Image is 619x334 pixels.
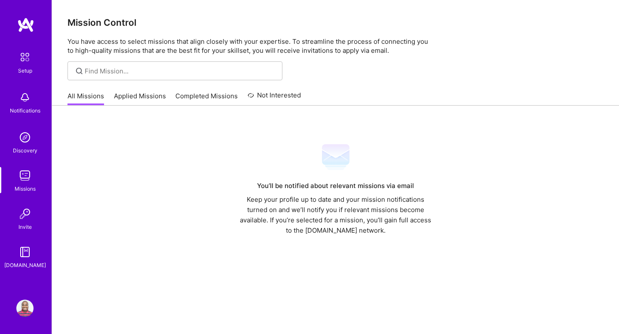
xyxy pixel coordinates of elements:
[74,66,84,76] i: icon SearchGrey
[85,67,276,76] input: Find Mission...
[67,17,604,28] h3: Mission Control
[17,17,34,33] img: logo
[16,48,34,66] img: setup
[16,89,34,106] img: bell
[16,205,34,222] img: Invite
[10,106,40,115] div: Notifications
[16,129,34,146] img: discovery
[16,243,34,261] img: guide book
[322,143,349,171] img: Mail
[67,37,604,55] p: You have access to select missions that align closely with your expertise. To streamline the proc...
[16,300,34,317] img: User Avatar
[15,184,36,193] div: Missions
[18,222,32,231] div: Invite
[4,261,46,270] div: [DOMAIN_NAME]
[114,91,166,106] a: Applied Missions
[18,66,32,75] div: Setup
[13,146,37,155] div: Discovery
[175,91,238,106] a: Completed Missions
[236,194,435,236] div: Keep your profile up to date and your mission notifications turned on and we’ll notify you if rel...
[236,181,435,191] div: You’ll be notified about relevant missions via email
[248,90,301,106] a: Not Interested
[16,167,34,184] img: teamwork
[67,91,104,106] a: All Missions
[14,300,36,317] a: User Avatar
